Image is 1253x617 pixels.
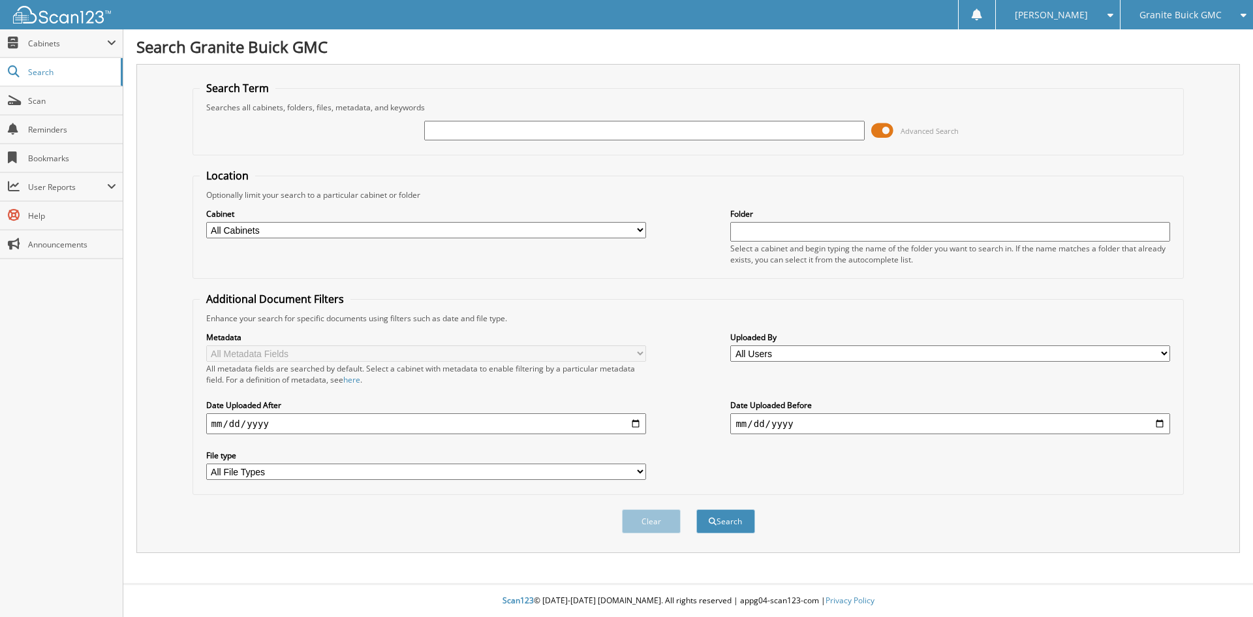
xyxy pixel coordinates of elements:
span: [PERSON_NAME] [1015,11,1088,19]
label: Cabinet [206,208,646,219]
div: All metadata fields are searched by default. Select a cabinet with metadata to enable filtering b... [206,363,646,385]
div: © [DATE]-[DATE] [DOMAIN_NAME]. All rights reserved | appg04-scan123-com | [123,585,1253,617]
img: scan123-logo-white.svg [13,6,111,24]
label: Folder [730,208,1170,219]
label: File type [206,450,646,461]
span: Reminders [28,124,116,135]
div: Enhance your search for specific documents using filters such as date and file type. [200,313,1177,324]
a: Privacy Policy [826,595,874,606]
input: end [730,413,1170,434]
button: Search [696,509,755,533]
span: User Reports [28,182,107,193]
div: Select a cabinet and begin typing the name of the folder you want to search in. If the name match... [730,243,1170,265]
span: Bookmarks [28,153,116,164]
span: Search [28,67,114,78]
span: Announcements [28,239,116,250]
label: Date Uploaded Before [730,400,1170,411]
label: Date Uploaded After [206,400,646,411]
span: Advanced Search [901,126,959,136]
span: Scan123 [503,595,534,606]
input: start [206,413,646,434]
a: here [343,374,360,385]
legend: Search Term [200,81,275,95]
span: Cabinets [28,38,107,49]
button: Clear [622,509,681,533]
span: Scan [28,95,116,106]
div: Optionally limit your search to a particular cabinet or folder [200,189,1177,200]
label: Uploaded By [730,332,1170,343]
span: Help [28,210,116,221]
legend: Additional Document Filters [200,292,350,306]
label: Metadata [206,332,646,343]
legend: Location [200,168,255,183]
div: Searches all cabinets, folders, files, metadata, and keywords [200,102,1177,113]
span: Granite Buick GMC [1139,11,1222,19]
h1: Search Granite Buick GMC [136,36,1240,57]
